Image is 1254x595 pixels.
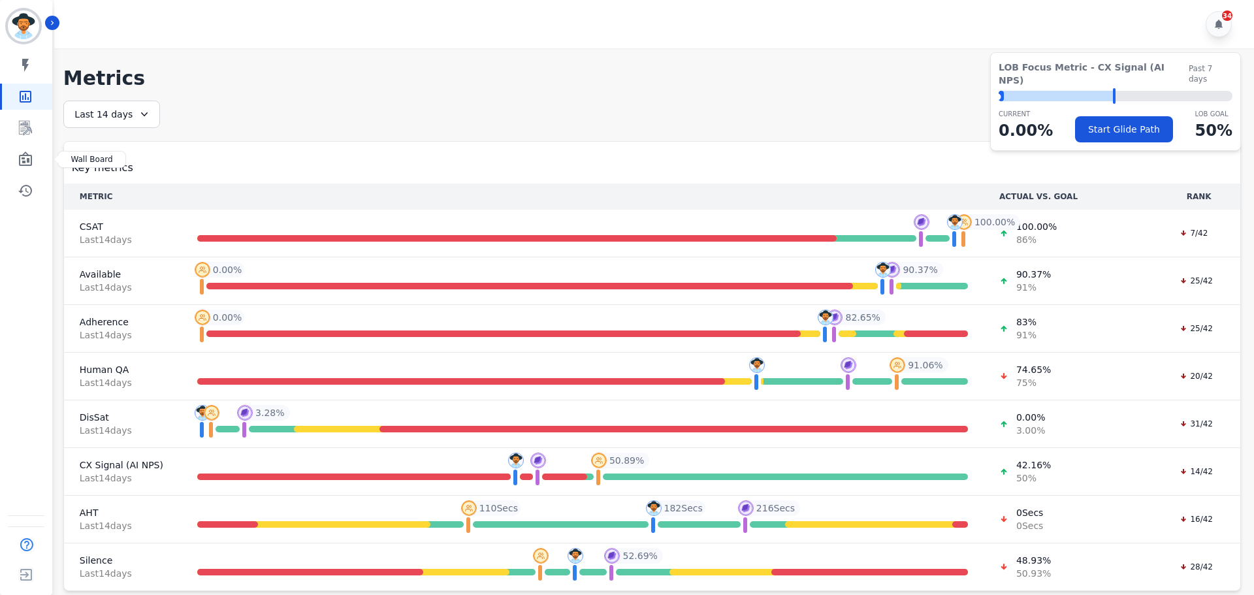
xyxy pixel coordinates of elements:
[1173,274,1219,287] div: 25/42
[213,311,242,324] span: 0.00 %
[80,424,166,437] span: Last 14 day s
[1016,554,1051,567] span: 48.93 %
[195,405,210,421] img: profile-pic
[1016,458,1051,472] span: 42.16 %
[890,357,905,373] img: profile-pic
[80,329,166,342] span: Last 14 day s
[664,502,703,515] span: 182 Secs
[827,310,843,325] img: profile-pic
[80,268,166,281] span: Available
[738,500,754,516] img: profile-pic
[841,357,856,373] img: profile-pic
[80,376,166,389] span: Last 14 day s
[756,502,795,515] span: 216 Secs
[1173,227,1214,240] div: 7/42
[533,548,549,564] img: profile-pic
[508,453,524,468] img: profile-pic
[80,363,166,376] span: Human QA
[80,554,166,567] span: Silence
[884,262,900,278] img: profile-pic
[63,101,160,128] div: Last 14 days
[72,160,133,176] span: Key metrics
[80,281,166,294] span: Last 14 day s
[568,548,583,564] img: profile-pic
[1016,376,1051,389] span: 75 %
[1016,472,1051,485] span: 50 %
[255,406,284,419] span: 3.28 %
[1195,109,1232,119] p: LOB Goal
[1189,63,1232,84] span: Past 7 days
[749,357,765,373] img: profile-pic
[80,411,166,424] span: DisSat
[1173,560,1219,573] div: 28/42
[984,184,1157,210] th: ACTUAL VS. GOAL
[1016,363,1051,376] span: 74.65 %
[213,263,242,276] span: 0.00 %
[999,109,1053,119] p: CURRENT
[80,233,166,246] span: Last 14 day s
[195,310,210,325] img: profile-pic
[530,453,546,468] img: profile-pic
[8,10,39,42] img: Bordered avatar
[1173,322,1219,335] div: 25/42
[604,548,620,564] img: profile-pic
[80,315,166,329] span: Adherence
[80,472,166,485] span: Last 14 day s
[908,359,942,372] span: 91.06 %
[80,220,166,233] span: CSAT
[204,405,219,421] img: profile-pic
[999,119,1053,142] p: 0.00 %
[947,214,963,230] img: profile-pic
[237,405,253,421] img: profile-pic
[80,519,166,532] span: Last 14 day s
[956,214,972,230] img: profile-pic
[845,311,880,324] span: 82.65 %
[875,262,891,278] img: profile-pic
[64,184,182,210] th: METRIC
[818,310,833,325] img: profile-pic
[999,61,1189,87] span: LOB Focus Metric - CX Signal (AI NPS)
[1016,519,1043,532] span: 0 Secs
[1016,567,1051,580] span: 50.93 %
[1173,417,1219,430] div: 31/42
[1016,220,1057,233] span: 100.00 %
[903,263,937,276] span: 90.37 %
[622,549,657,562] span: 52.69 %
[1075,116,1173,142] button: Start Glide Path
[80,506,166,519] span: AHT
[80,458,166,472] span: CX Signal (AI NPS)
[1016,233,1057,246] span: 86 %
[461,500,477,516] img: profile-pic
[1173,370,1219,383] div: 20/42
[1173,513,1219,526] div: 16/42
[646,500,662,516] img: profile-pic
[1016,268,1051,281] span: 90.37 %
[195,262,210,278] img: profile-pic
[1016,315,1037,329] span: 83 %
[1195,119,1232,142] p: 50 %
[1157,184,1240,210] th: RANK
[609,454,644,467] span: 50.89 %
[1016,281,1051,294] span: 91 %
[1016,424,1045,437] span: 3.00 %
[591,453,607,468] img: profile-pic
[1173,465,1219,478] div: 14/42
[80,567,166,580] span: Last 14 day s
[1016,411,1045,424] span: 0.00 %
[1222,10,1232,21] div: 34
[63,67,1241,90] h1: Metrics
[914,214,929,230] img: profile-pic
[479,502,518,515] span: 110 Secs
[974,216,1015,229] span: 100.00 %
[1016,329,1037,342] span: 91 %
[1016,506,1043,519] span: 0 Secs
[999,91,1004,101] div: ⬤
